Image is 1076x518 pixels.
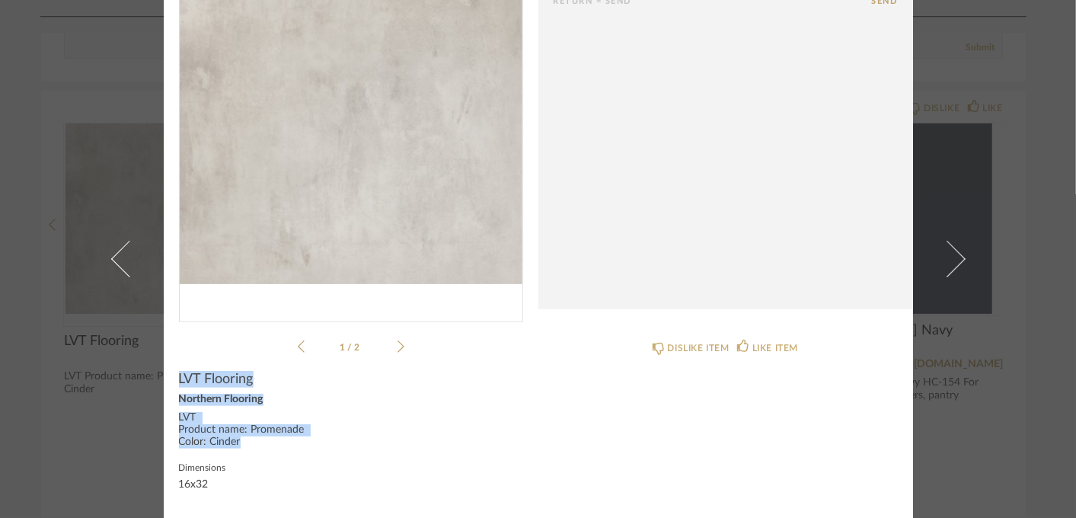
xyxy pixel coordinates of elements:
[354,343,362,352] span: 2
[179,479,226,491] div: 16x32
[668,341,730,356] div: DISLIKE ITEM
[752,341,798,356] div: LIKE ITEM
[340,343,347,352] span: 1
[179,412,523,449] div: LVT Product name: Promenade Color: Cinder
[179,461,226,473] label: Dimensions
[179,394,523,406] div: Northern Flooring
[179,371,254,388] span: LVT Flooring
[347,343,354,352] span: /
